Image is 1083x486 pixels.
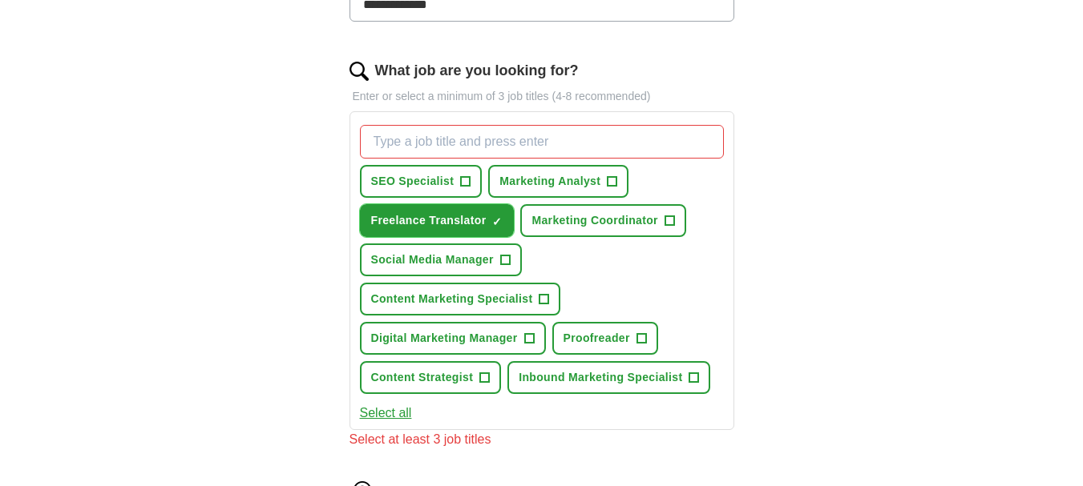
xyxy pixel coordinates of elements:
span: Content Marketing Specialist [371,291,533,307]
span: Inbound Marketing Specialist [519,369,682,386]
button: Freelance Translator✓ [360,204,515,237]
span: Digital Marketing Manager [371,330,518,347]
button: Marketing Analyst [488,165,628,198]
button: SEO Specialist [360,165,483,198]
span: Marketing Analyst [499,173,600,190]
button: Inbound Marketing Specialist [507,361,710,394]
span: Proofreader [564,330,630,347]
button: Digital Marketing Manager [360,322,546,355]
span: Social Media Manager [371,251,494,268]
label: What job are you looking for? [375,60,579,82]
span: Marketing Coordinator [531,212,657,229]
span: Freelance Translator [371,212,487,229]
button: Select all [360,404,412,423]
span: Content Strategist [371,369,474,386]
div: Select at least 3 job titles [350,430,734,449]
input: Type a job title and press enter [360,125,724,159]
button: Content Strategist [360,361,502,394]
span: SEO Specialist [371,173,455,190]
button: Social Media Manager [360,243,522,276]
button: Marketing Coordinator [520,204,685,237]
button: Content Marketing Specialist [360,283,561,315]
p: Enter or select a minimum of 3 job titles (4-8 recommended) [350,88,734,105]
img: search.png [350,62,369,81]
span: ✓ [492,215,502,228]
button: Proofreader [552,322,658,355]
